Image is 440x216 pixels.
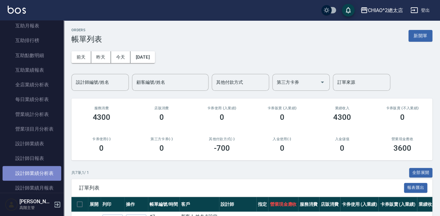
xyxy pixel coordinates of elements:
[260,106,304,110] h2: 卡券販賣 (入業績)
[3,166,61,181] a: 設計師業績分析表
[404,184,428,191] a: 報表匯出
[91,51,111,63] button: 昨天
[3,48,61,63] a: 互助點數明細
[111,51,131,63] button: 今天
[3,33,61,48] a: 互助排行榜
[3,77,61,92] a: 全店業績分析表
[19,205,52,211] p: 高階主管
[404,183,428,193] button: 報表匯出
[3,63,61,77] a: 互助業績報表
[130,51,155,63] button: [DATE]
[358,4,406,17] button: CHIAO^2總太店
[19,198,52,205] h5: [PERSON_NAME]
[340,144,344,153] h3: 0
[79,137,124,141] h2: 卡券使用(-)
[342,4,355,17] button: save
[3,107,61,122] a: 營業統計分析表
[148,197,180,212] th: 帳單編號/時間
[317,77,327,87] button: Open
[368,6,403,14] div: CHIAO^2總太店
[3,92,61,107] a: 每日業績分析表
[139,106,184,110] h2: 店販消費
[71,35,102,44] h3: 帳單列表
[214,144,230,153] h3: -700
[8,6,26,14] img: Logo
[3,136,61,151] a: 設計師業績表
[101,197,124,212] th: 列印
[3,122,61,136] a: 營業項目月分析表
[320,106,365,110] h2: 業績收入
[340,197,379,212] th: 卡券使用 (入業績)
[199,106,244,110] h2: 卡券使用 (入業績)
[180,197,219,212] th: 客戶
[319,197,340,212] th: 店販消費
[256,197,268,212] th: 指定
[408,4,432,16] button: 登出
[3,151,61,166] a: 設計師日報表
[71,28,102,32] h2: ORDERS
[333,113,351,122] h3: 4300
[393,144,411,153] h3: 3600
[71,170,89,176] p: 共 7 筆, 1 / 1
[380,137,425,141] h2: 營業現金應收
[92,113,110,122] h3: 4300
[408,32,432,39] a: 新開單
[280,113,284,122] h3: 0
[99,144,104,153] h3: 0
[5,198,18,211] img: Person
[378,197,417,212] th: 卡券販賣 (入業績)
[88,197,101,212] th: 展開
[79,185,404,191] span: 訂單列表
[298,197,319,212] th: 服務消費
[159,144,164,153] h3: 0
[400,113,405,122] h3: 0
[320,137,365,141] h2: 入金儲值
[409,168,433,178] button: 全部展開
[380,106,425,110] h2: 卡券販賣 (不入業績)
[280,144,284,153] h3: 0
[417,197,438,212] th: 業績收入
[3,181,61,195] a: 設計師業績月報表
[139,137,184,141] h2: 第三方卡券(-)
[408,30,432,42] button: 新開單
[220,113,224,122] h3: 0
[71,51,91,63] button: 前天
[159,113,164,122] h3: 0
[3,18,61,33] a: 互助月報表
[199,137,244,141] h2: 其他付款方式(-)
[219,197,256,212] th: 設計師
[268,197,298,212] th: 營業現金應收
[124,197,148,212] th: 操作
[260,137,304,141] h2: 入金使用(-)
[79,106,124,110] h3: 服務消費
